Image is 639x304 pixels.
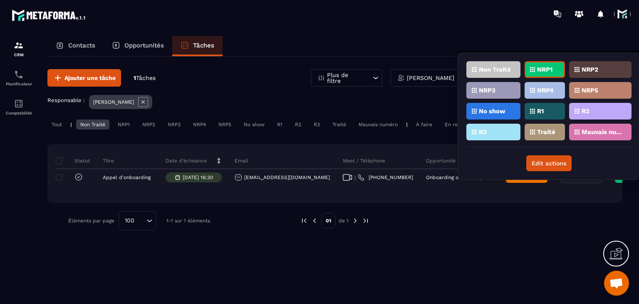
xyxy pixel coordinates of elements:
img: prev [311,217,318,224]
div: Traité [328,120,350,130]
a: accountantaccountantComptabilité [2,92,35,122]
div: R3 [310,120,324,130]
div: En retard [441,120,472,130]
p: NRP1 [537,67,552,72]
p: No show [479,108,505,114]
a: Contacts [47,36,104,56]
p: Responsable : [47,97,85,103]
p: Statut [58,157,90,164]
p: 1-1 sur 1 éléments [166,218,210,224]
p: Planificateur [2,82,35,86]
img: logo [12,7,87,22]
p: [PERSON_NAME] [93,99,134,105]
p: NRP5 [582,87,598,93]
p: Date d’échéance [166,157,207,164]
p: Email [235,157,248,164]
div: NRP2 [138,120,159,130]
p: Traité [537,129,555,135]
p: NRP3 [479,87,495,93]
img: formation [14,40,24,50]
div: NRP4 [189,120,210,130]
p: Comptabilité [2,111,35,115]
p: Opportunité [426,157,456,164]
div: R1 [273,120,287,130]
p: R3 [479,129,487,135]
button: Edit actions [526,155,572,171]
a: formationformationCRM [2,34,35,63]
p: de 1 [339,217,349,224]
a: Opportunités [104,36,172,56]
a: Tâches [172,36,223,56]
img: scheduler [14,70,24,80]
p: Éléments par page [68,218,114,224]
p: Appel d'onboarding [103,174,151,180]
p: Onboarding d'essai (7 jours) [426,174,493,180]
div: À faire [412,120,436,130]
div: No show [240,120,269,130]
img: next [352,217,359,224]
span: 100 [122,216,137,225]
span: | [354,174,356,181]
p: | [70,122,72,127]
p: R1 [537,108,544,114]
a: schedulerschedulerPlanificateur [2,63,35,92]
p: 01 [321,213,336,229]
p: Tâches [193,42,214,49]
div: Search for option [119,211,156,230]
p: Contacts [68,42,95,49]
p: Mauvais numéro [582,129,622,135]
p: Non Traité [479,67,511,72]
input: Search for option [137,216,144,225]
span: Ajouter une tâche [64,74,116,82]
img: accountant [14,99,24,109]
div: Mauvais numéro [354,120,402,130]
p: | [406,122,408,127]
p: CRM [2,52,35,57]
div: Tout [47,120,66,130]
a: [PHONE_NUMBER] [358,174,413,181]
a: Ouvrir le chat [604,271,629,296]
div: NRP1 [114,120,134,130]
p: R2 [582,108,589,114]
button: Ajouter une tâche [47,69,121,87]
span: Tâches [136,75,156,81]
p: Opportunités [124,42,164,49]
div: NRP3 [163,120,185,130]
p: Meet / Téléphone [343,157,385,164]
div: Non Traité [76,120,109,130]
p: NRP2 [582,67,598,72]
p: Plus de filtre [327,72,364,84]
p: [DATE] 16:30 [183,174,213,180]
p: NRP4 [537,87,554,93]
div: NRP5 [214,120,235,130]
p: 1 [134,74,156,82]
img: next [362,217,369,224]
p: Titre [103,157,114,164]
img: prev [300,217,308,224]
div: R2 [291,120,305,130]
p: [PERSON_NAME] [407,75,454,81]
